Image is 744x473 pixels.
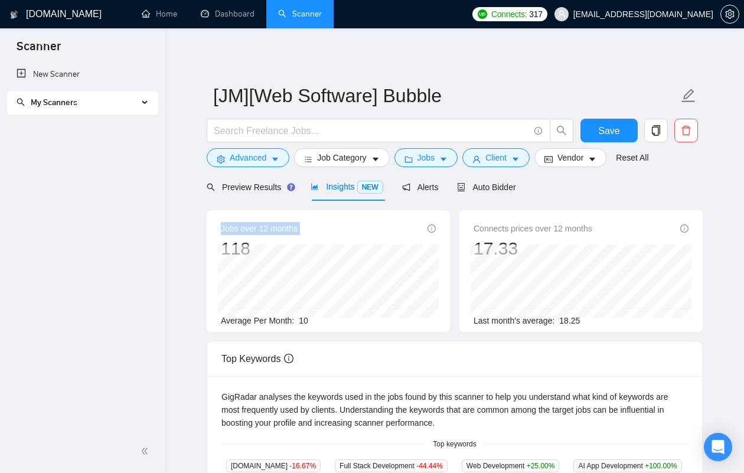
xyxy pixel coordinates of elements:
span: folder [404,155,413,164]
span: user [557,10,566,18]
a: searchScanner [278,9,322,19]
button: copy [644,119,668,142]
span: bars [304,155,312,164]
span: info-circle [680,224,688,233]
span: info-circle [428,224,436,233]
button: folderJobscaret-down [394,148,458,167]
a: setting [720,9,739,19]
a: dashboardDashboard [201,9,254,19]
span: area-chart [311,182,319,191]
span: caret-down [588,155,596,164]
input: Scanner name... [213,81,678,110]
span: Jobs [417,151,435,164]
button: idcardVendorcaret-down [534,148,606,167]
a: homeHome [142,9,177,19]
span: [DOMAIN_NAME] [226,459,321,472]
span: Preview Results [207,182,292,192]
button: barsJob Categorycaret-down [294,148,389,167]
span: copy [645,125,667,136]
span: Average Per Month: [221,316,294,325]
span: double-left [141,445,152,457]
span: +25.00 % [527,462,555,470]
span: Scanner [7,38,70,63]
span: Alerts [402,182,439,192]
span: +100.00 % [645,462,677,470]
span: user [472,155,481,164]
li: New Scanner [7,63,158,86]
div: GigRadar analyses the keywords used in the jobs found by this scanner to help you understand what... [221,390,688,429]
span: setting [217,155,225,164]
span: Last month's average: [474,316,554,325]
span: caret-down [371,155,380,164]
span: info-circle [534,127,542,135]
img: logo [10,5,18,24]
span: caret-down [511,155,520,164]
span: notification [402,183,410,191]
span: Client [485,151,507,164]
img: upwork-logo.png [478,9,487,19]
button: userClientcaret-down [462,148,530,167]
span: -16.67 % [289,462,316,470]
a: Reset All [616,151,648,164]
span: Vendor [557,151,583,164]
div: 17.33 [474,237,592,260]
button: delete [674,119,698,142]
span: 317 [529,8,542,21]
span: Connects: [491,8,527,21]
span: Auto Bidder [457,182,515,192]
span: My Scanners [31,97,77,107]
input: Search Freelance Jobs... [214,123,529,138]
span: info-circle [284,354,293,363]
button: settingAdvancedcaret-down [207,148,289,167]
span: Insights [311,182,383,191]
span: idcard [544,155,553,164]
span: caret-down [271,155,279,164]
span: 10 [299,316,308,325]
span: Jobs over 12 months [221,222,298,235]
a: New Scanner [17,63,148,86]
span: Advanced [230,151,266,164]
span: delete [675,125,697,136]
span: search [17,98,25,106]
span: My Scanners [17,97,77,107]
span: caret-down [439,155,448,164]
span: Job Category [317,151,366,164]
span: robot [457,183,465,191]
div: 118 [221,237,298,260]
span: AI App Development [573,459,681,472]
span: 18.25 [559,316,580,325]
span: Top keywords [426,439,483,450]
span: -44.44 % [416,462,443,470]
div: Top Keywords [221,342,688,376]
span: Web Development [462,459,560,472]
span: search [207,183,215,191]
span: Connects prices over 12 months [474,222,592,235]
div: Open Intercom Messenger [704,433,732,461]
div: Tooltip anchor [286,182,296,193]
span: search [550,125,573,136]
button: setting [720,5,739,24]
button: search [550,119,573,142]
span: edit [681,88,696,103]
span: Full Stack Development [335,459,448,472]
span: Save [598,123,619,138]
span: NEW [357,181,383,194]
button: Save [580,119,638,142]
